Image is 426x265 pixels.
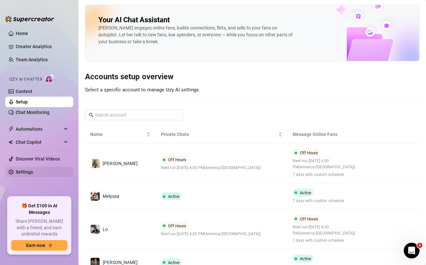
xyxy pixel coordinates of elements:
span: Chat Copilot [16,137,62,147]
img: Jasmin [91,159,100,168]
span: Active [300,256,311,261]
span: search [89,113,94,117]
span: Off Hours [168,157,186,162]
h2: Your AI Chat Assistant [98,15,170,25]
span: Active [300,190,311,195]
span: Private Chats [161,131,277,138]
span: Off Hours [300,217,318,221]
span: [PERSON_NAME] [103,161,138,166]
span: Off Hours [300,150,318,155]
img: Melyssa [91,192,100,201]
span: Automations [16,124,62,134]
span: thunderbolt [9,126,14,132]
span: arrow-right [48,243,52,248]
span: Share [PERSON_NAME] with a friend, and earn unlimited rewards [11,218,67,237]
a: Home [16,31,28,36]
span: Select a specific account to manage Izzy AI settings. [85,87,200,93]
a: Creator Analytics [16,41,68,52]
span: Next run: [DATE] 4:00 PM ( America/[GEOGRAPHIC_DATA] ) [293,158,370,170]
img: Chat Copilot [9,140,13,144]
a: Content [16,89,32,94]
th: Name [85,125,156,143]
a: Discover Viral Videos [16,156,60,161]
span: 1 [417,243,422,248]
span: Earn now [26,243,45,248]
span: 7 days with custom schedule [293,237,370,244]
th: Private Chats [156,125,288,143]
th: Message Online Fans [287,125,375,143]
span: 7 days with custom schedule [293,172,370,178]
span: Next run: [DATE] 4:00 PM ( America/[GEOGRAPHIC_DATA] ) [161,165,261,171]
span: Lo [103,227,108,232]
img: Lo [91,225,100,234]
span: Izzy AI Chatter [9,76,42,83]
iframe: Intercom live chat [404,243,419,258]
a: Setup [16,99,28,104]
h3: Accounts setup overview [85,72,419,82]
span: Off Hours [168,223,186,228]
a: Settings [16,169,33,175]
a: Chat Monitoring [16,110,49,115]
span: Melyssa [103,194,119,199]
a: Team Analytics [16,57,48,62]
div: [PERSON_NAME] engages online fans, builds connections, flirts, and sells to your fans on autopilo... [98,25,295,45]
span: Active [168,194,179,199]
span: Next run: [DATE] 4:00 PM ( America/[GEOGRAPHIC_DATA] ) [293,224,370,237]
span: [PERSON_NAME] [103,260,138,265]
img: AI Chatter [45,74,55,83]
span: Name [90,131,145,138]
span: Next run: [DATE] 4:00 PM ( America/[GEOGRAPHIC_DATA] ) [161,231,261,237]
img: logo-BBDzfeDw.svg [5,16,54,22]
span: 7 days with custom schedule [293,198,344,204]
button: Earn nowarrow-right [11,240,67,251]
input: Search account [95,111,174,119]
span: Active [168,260,179,265]
span: 🎁 Get $100 in AI Messages [11,203,67,216]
